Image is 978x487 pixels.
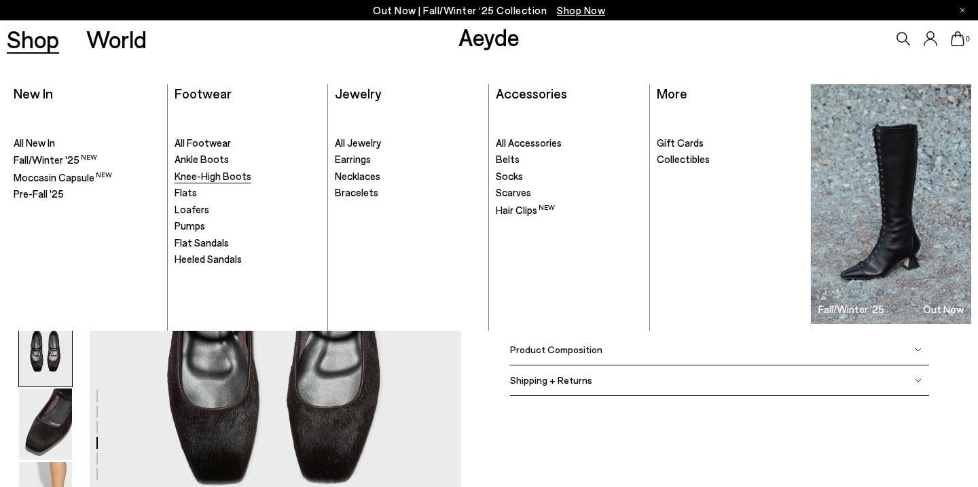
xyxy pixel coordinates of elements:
a: Collectibles [657,153,804,166]
a: All New In [14,137,160,150]
a: Pumps [175,219,321,233]
a: Belts [496,153,642,166]
h3: Fall/Winter '25 [818,304,884,314]
a: Ankle Boots [175,153,321,166]
a: Moccasin Capsule [14,170,160,185]
a: Earrings [335,153,482,166]
span: Flat Sandals [175,236,229,249]
a: Accessories [496,85,567,101]
span: All Footwear [175,137,231,149]
span: Scarves [496,186,531,198]
a: Hair Clips [496,203,642,217]
a: Socks [496,170,642,183]
span: Heeled Sandals [175,253,242,265]
a: More [657,85,687,101]
span: All New In [14,137,55,149]
a: Flat Sandals [175,236,321,250]
span: All Accessories [496,137,562,149]
a: Jewelry [335,85,381,101]
a: 0 [951,31,964,46]
a: Fall/Winter '25 [14,153,160,167]
span: Hair Clips [496,204,555,216]
img: Uma Ponyhair Flats - Image 5 [19,389,72,460]
a: New In [14,85,53,101]
a: Shop [7,27,59,51]
span: Gift Cards [657,137,704,149]
p: Out Now | Fall/Winter ‘25 Collection [373,2,605,19]
img: svg%3E [915,346,922,353]
a: Knee-High Boots [175,170,321,183]
span: Bracelets [335,186,378,198]
span: Flats [175,186,197,198]
span: Fall/Winter '25 [14,154,97,166]
span: Shipping + Returns [510,374,592,386]
img: svg%3E [915,377,922,384]
span: Belts [496,153,520,165]
a: Heeled Sandals [175,253,321,266]
h3: Out Now [923,304,964,314]
a: Aeyde [458,22,520,51]
img: Uma Ponyhair Flats - Image 4 [19,315,72,386]
a: Bracelets [335,186,482,200]
a: Loafers [175,203,321,217]
span: Necklaces [335,170,380,182]
a: All Footwear [175,137,321,150]
span: Ankle Boots [175,153,229,165]
span: Knee-High Boots [175,170,251,182]
a: Pre-Fall '25 [14,187,160,201]
span: Moccasin Capsule [14,171,112,183]
span: 0 [964,35,971,43]
span: Navigate to /collections/new-in [557,4,605,16]
span: Socks [496,170,523,182]
a: Flats [175,186,321,200]
span: Loafers [175,203,209,215]
a: World [86,27,147,51]
span: All Jewelry [335,137,381,149]
img: Group_1295_900x.jpg [811,84,971,324]
a: Fall/Winter '25 Out Now [811,84,971,324]
span: Collectibles [657,153,710,165]
a: All Jewelry [335,137,482,150]
span: Earrings [335,153,371,165]
span: Pumps [175,219,205,232]
span: Pre-Fall '25 [14,187,64,200]
a: Footwear [175,85,232,101]
a: Necklaces [335,170,482,183]
a: Gift Cards [657,137,804,150]
a: Scarves [496,186,642,200]
span: Product Composition [510,344,602,355]
a: All Accessories [496,137,642,150]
